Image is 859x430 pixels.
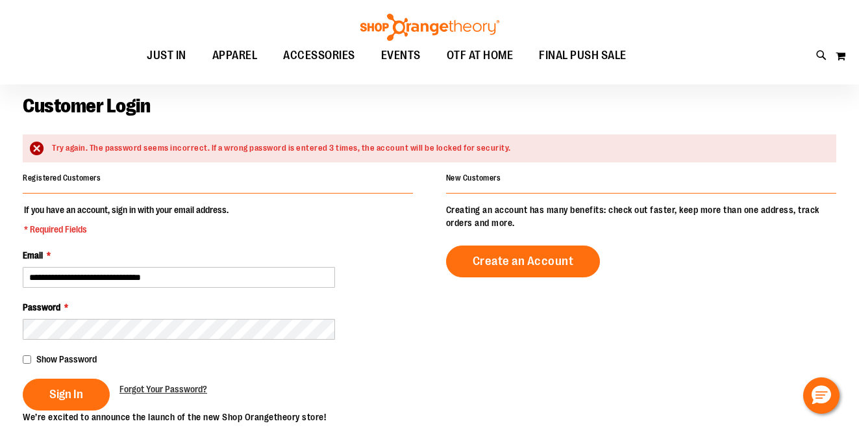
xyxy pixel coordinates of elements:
p: We’re excited to announce the launch of the new Shop Orangetheory store! [23,411,430,424]
div: Try again. The password seems incorrect. If a wrong password is entered 3 times, the account will... [52,142,823,155]
span: * Required Fields [24,223,229,236]
a: ACCESSORIES [270,41,368,71]
a: OTF AT HOME [434,41,527,71]
button: Hello, have a question? Let’s chat. [803,377,840,414]
span: Email [23,250,43,260]
strong: Registered Customers [23,173,101,183]
span: Show Password [36,354,97,364]
img: Shop Orangetheory [358,14,501,41]
a: FINAL PUSH SALE [526,41,640,71]
p: Creating an account has many benefits: check out faster, keep more than one address, track orders... [446,203,836,229]
a: EVENTS [368,41,434,71]
a: JUST IN [134,41,199,71]
span: OTF AT HOME [447,41,514,70]
span: Password [23,302,60,312]
a: APPAREL [199,41,271,71]
span: Forgot Your Password? [119,384,207,394]
span: JUST IN [147,41,186,70]
legend: If you have an account, sign in with your email address. [23,203,230,236]
span: EVENTS [381,41,421,70]
strong: New Customers [446,173,501,183]
a: Forgot Your Password? [119,383,207,396]
span: Customer Login [23,95,150,117]
a: Create an Account [446,246,601,277]
span: FINAL PUSH SALE [539,41,627,70]
span: APPAREL [212,41,258,70]
span: Create an Account [473,254,574,268]
button: Sign In [23,379,110,411]
span: ACCESSORIES [283,41,355,70]
span: Sign In [49,387,83,401]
